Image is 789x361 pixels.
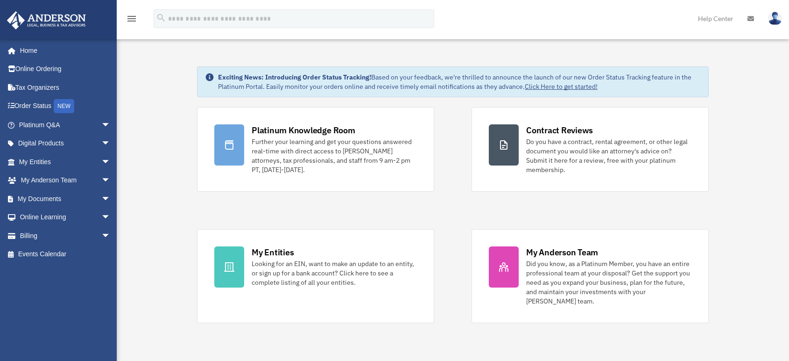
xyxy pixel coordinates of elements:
[54,99,74,113] div: NEW
[7,226,125,245] a: Billingarrow_drop_down
[252,124,355,136] div: Platinum Knowledge Room
[4,11,89,29] img: Anderson Advisors Platinum Portal
[7,97,125,116] a: Order StatusNEW
[101,116,120,135] span: arrow_drop_down
[7,78,125,97] a: Tax Organizers
[101,134,120,153] span: arrow_drop_down
[101,152,120,172] span: arrow_drop_down
[768,12,782,25] img: User Pic
[101,189,120,209] span: arrow_drop_down
[526,137,691,174] div: Do you have a contract, rental agreement, or other legal document you would like an attorney's ad...
[197,229,434,323] a: My Entities Looking for an EIN, want to make an update to an entity, or sign up for a bank accoun...
[472,229,709,323] a: My Anderson Team Did you know, as a Platinum Member, you have an entire professional team at your...
[197,107,434,192] a: Platinum Knowledge Room Further your learning and get your questions answered real-time with dire...
[525,82,598,91] a: Click Here to get started!
[7,41,120,60] a: Home
[7,134,125,153] a: Digital Productsarrow_drop_down
[101,208,120,227] span: arrow_drop_down
[126,13,137,24] i: menu
[7,171,125,190] a: My Anderson Teamarrow_drop_down
[126,16,137,24] a: menu
[252,246,294,258] div: My Entities
[218,73,371,81] strong: Exciting News: Introducing Order Status Tracking!
[7,60,125,79] a: Online Ordering
[252,259,417,287] div: Looking for an EIN, want to make an update to an entity, or sign up for a bank account? Click her...
[101,171,120,190] span: arrow_drop_down
[252,137,417,174] div: Further your learning and get your questions answered real-time with direct access to [PERSON_NAM...
[7,208,125,227] a: Online Learningarrow_drop_down
[7,152,125,171] a: My Entitiesarrow_drop_down
[7,245,125,264] a: Events Calendar
[156,13,166,23] i: search
[472,107,709,192] a: Contract Reviews Do you have a contract, rental agreement, or other legal document you would like...
[526,246,598,258] div: My Anderson Team
[526,259,691,306] div: Did you know, as a Platinum Member, you have an entire professional team at your disposal? Get th...
[101,226,120,245] span: arrow_drop_down
[7,189,125,208] a: My Documentsarrow_drop_down
[526,124,593,136] div: Contract Reviews
[7,116,125,134] a: Platinum Q&Aarrow_drop_down
[218,72,701,91] div: Based on your feedback, we're thrilled to announce the launch of our new Order Status Tracking fe...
